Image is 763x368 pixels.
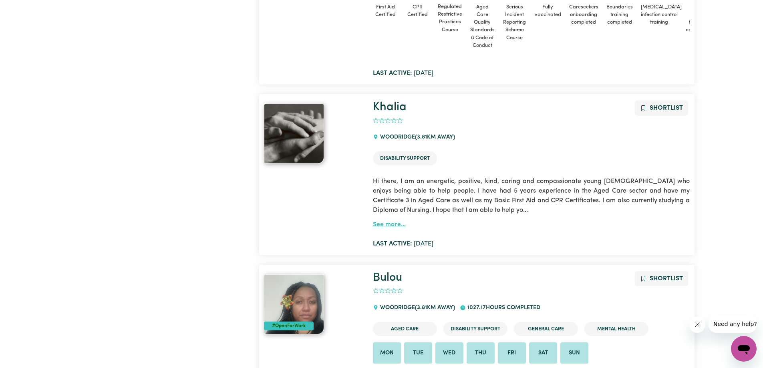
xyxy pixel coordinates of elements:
[373,241,433,247] span: [DATE]
[373,70,412,76] b: Last active:
[584,322,648,336] li: Mental Health
[467,342,495,364] li: Available on Thu
[498,342,526,364] li: Available on Fri
[529,342,557,364] li: Available on Sat
[560,342,588,364] li: Available on Sun
[373,101,407,113] a: Khalia
[650,275,683,282] span: Shortlist
[373,70,433,76] span: [DATE]
[635,271,688,286] button: Add to shortlist
[373,322,437,336] li: Aged Care
[404,342,432,364] li: Available on Tue
[264,104,324,164] img: View Khalia's profile
[5,6,48,12] span: Need any help?
[373,297,460,319] div: WOODRIDGE
[650,105,683,111] span: Shortlist
[514,322,578,336] li: General Care
[415,305,455,311] span: ( 3.81 km away)
[635,101,688,116] button: Add to shortlist
[373,221,406,228] a: See more...
[373,286,403,296] div: add rating by typing an integer from 0 to 5 or pressing arrow keys
[709,315,757,333] iframe: Message from company
[443,322,507,336] li: Disability Support
[731,336,757,362] iframe: Button to launch messaging window
[264,274,363,334] a: Bulou #OpenForWork
[373,342,401,364] li: Available on Mon
[373,241,412,247] b: Last active:
[373,116,403,125] div: add rating by typing an integer from 0 to 5 or pressing arrow keys
[264,104,363,164] a: Khalia
[435,342,463,364] li: Available on Wed
[264,274,324,334] img: View Bulou 's profile
[689,317,705,333] iframe: Close message
[373,127,460,148] div: WOODRIDGE
[264,322,314,330] div: #OpenForWork
[415,134,455,140] span: ( 3.81 km away)
[373,151,437,165] li: Disability Support
[460,297,545,319] div: 1027.17 hours completed
[373,172,690,220] p: Hi there, I am an energetic, positive, kind, caring and compassionate young [DEMOGRAPHIC_DATA] wh...
[373,272,402,284] a: Bulou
